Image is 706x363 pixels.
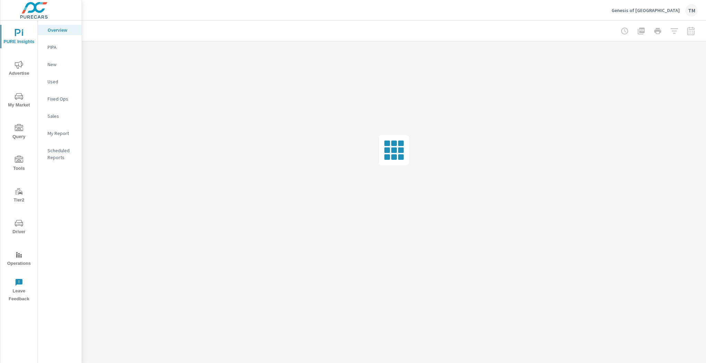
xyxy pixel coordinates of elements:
div: My Report [38,128,82,138]
span: Operations [2,251,36,268]
div: PIPA [38,42,82,52]
div: New [38,59,82,70]
div: Fixed Ops [38,94,82,104]
p: Fixed Ops [48,95,76,102]
span: My Market [2,92,36,109]
p: Used [48,78,76,85]
p: PIPA [48,44,76,51]
span: Tools [2,156,36,173]
span: Query [2,124,36,141]
div: nav menu [0,21,38,306]
div: Overview [38,25,82,35]
p: Scheduled Reports [48,147,76,161]
p: Sales [48,113,76,120]
p: My Report [48,130,76,137]
div: TM [685,4,698,17]
div: Sales [38,111,82,121]
div: Scheduled Reports [38,145,82,163]
span: Tier2 [2,187,36,204]
p: Overview [48,27,76,33]
span: Advertise [2,61,36,77]
span: Driver [2,219,36,236]
span: PURE Insights [2,29,36,46]
p: Genesis of [GEOGRAPHIC_DATA] [612,7,680,13]
div: Used [38,76,82,87]
span: Leave Feedback [2,278,36,303]
p: New [48,61,76,68]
